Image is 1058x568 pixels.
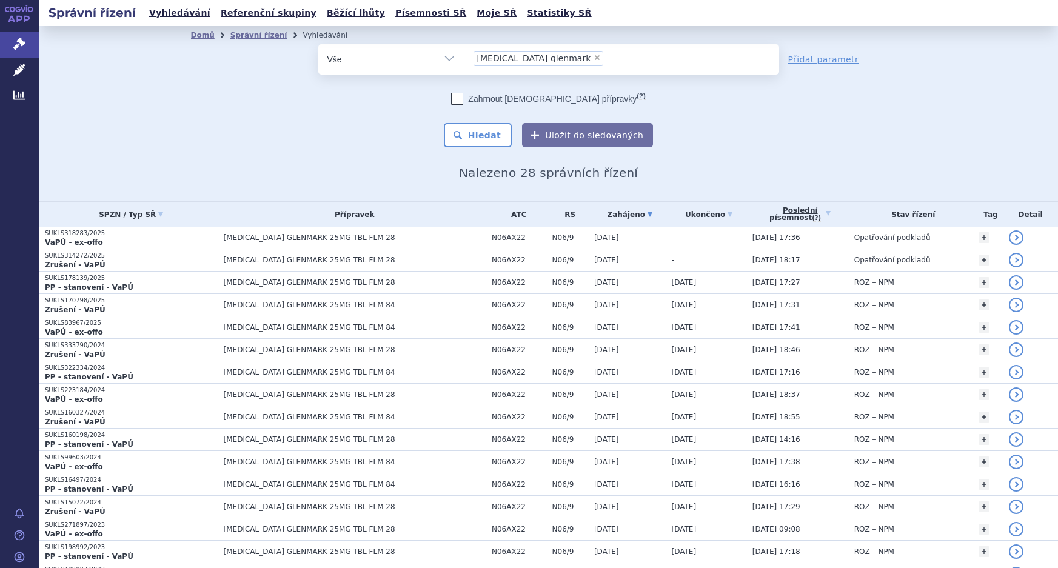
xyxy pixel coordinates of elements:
h2: Správní řízení [39,4,146,21]
span: [MEDICAL_DATA] GLENMARK 25MG TBL FLM 28 [224,435,486,444]
span: [MEDICAL_DATA] GLENMARK 25MG TBL FLM 84 [224,323,486,332]
a: + [979,524,989,535]
span: N06AX22 [492,390,546,399]
a: + [979,389,989,400]
a: + [979,367,989,378]
span: ROZ – NPM [854,547,894,556]
span: [MEDICAL_DATA] GLENMARK 25MG TBL FLM 84 [224,301,486,309]
a: detail [1009,298,1023,312]
strong: PP - stanovení - VaPÚ [45,373,133,381]
span: [MEDICAL_DATA] GLENMARK 25MG TBL FLM 28 [224,346,486,354]
span: [DATE] 17:31 [752,301,800,309]
a: Správní řízení [230,31,287,39]
span: [DATE] 17:27 [752,278,800,287]
a: + [979,322,989,333]
a: + [979,299,989,310]
p: SUKLS83967/2025 [45,319,218,327]
span: [MEDICAL_DATA] GLENMARK 25MG TBL FLM 28 [224,525,486,533]
a: Ukončeno [672,206,746,223]
strong: VaPÚ - ex-offo [45,328,103,336]
span: ROZ – NPM [854,368,894,376]
span: [MEDICAL_DATA] GLENMARK 25MG TBL FLM 28 [224,233,486,242]
a: + [979,412,989,423]
span: [DATE] [672,458,697,466]
th: Přípravek [218,202,486,227]
label: Zahrnout [DEMOGRAPHIC_DATA] přípravky [451,93,645,105]
a: detail [1009,410,1023,424]
span: ROZ – NPM [854,323,894,332]
a: detail [1009,544,1023,559]
span: [DATE] 09:08 [752,525,800,533]
span: [MEDICAL_DATA] GLENMARK 25MG TBL FLM 28 [224,278,486,287]
span: ROZ – NPM [854,503,894,511]
li: Vyhledávání [303,26,363,44]
a: detail [1009,387,1023,402]
span: N06AX22 [492,256,546,264]
strong: VaPÚ - ex-offo [45,395,103,404]
span: N06/9 [552,480,588,489]
a: detail [1009,365,1023,379]
a: + [979,434,989,445]
span: N06AX22 [492,278,546,287]
a: Domů [191,31,215,39]
span: N06/9 [552,525,588,533]
span: N06AX22 [492,301,546,309]
span: [DATE] 14:16 [752,435,800,444]
span: N06AX22 [492,525,546,533]
span: [DATE] [594,525,619,533]
span: N06AX22 [492,233,546,242]
a: + [979,232,989,243]
span: Opatřování podkladů [854,233,931,242]
span: N06/9 [552,413,588,421]
strong: Zrušení - VaPÚ [45,350,105,359]
a: detail [1009,455,1023,469]
span: N06AX22 [492,435,546,444]
span: N06/9 [552,547,588,556]
span: [MEDICAL_DATA] GLENMARK 25MG TBL FLM 28 [224,547,486,556]
span: ROZ – NPM [854,435,894,444]
a: detail [1009,320,1023,335]
span: [DATE] [672,323,697,332]
p: SUKLS160198/2024 [45,431,218,439]
span: [DATE] [594,301,619,309]
p: SUKLS318283/2025 [45,229,218,238]
p: SUKLS16497/2024 [45,476,218,484]
span: N06/9 [552,368,588,376]
strong: Zrušení - VaPÚ [45,306,105,314]
span: [DATE] 17:36 [752,233,800,242]
abbr: (?) [812,215,821,222]
a: Zahájeno [594,206,666,223]
span: ROZ – NPM [854,480,894,489]
th: Stav řízení [848,202,973,227]
a: + [979,501,989,512]
span: ROZ – NPM [854,346,894,354]
span: ROZ – NPM [854,525,894,533]
span: N06/9 [552,323,588,332]
a: detail [1009,342,1023,357]
span: [DATE] 17:16 [752,368,800,376]
a: + [979,546,989,557]
span: - [672,233,674,242]
a: detail [1009,500,1023,514]
span: [DATE] [594,480,619,489]
strong: Zrušení - VaPÚ [45,261,105,269]
a: detail [1009,432,1023,447]
span: [MEDICAL_DATA] GLENMARK 25MG TBL FLM 84 [224,480,486,489]
span: N06AX22 [492,458,546,466]
span: [DATE] [594,435,619,444]
a: detail [1009,522,1023,536]
span: [MEDICAL_DATA] glenmark [477,54,591,62]
th: Tag [973,202,1003,227]
span: [DATE] [672,480,697,489]
strong: PP - stanovení - VaPÚ [45,485,133,493]
a: Přidat parametr [788,53,859,65]
p: SUKLS223184/2024 [45,386,218,395]
abbr: (?) [637,92,645,100]
span: [DATE] [672,278,697,287]
span: - [672,256,674,264]
span: [DATE] [594,346,619,354]
span: ROZ – NPM [854,413,894,421]
p: SUKLS314272/2025 [45,252,218,260]
span: N06AX22 [492,503,546,511]
th: Detail [1003,202,1058,227]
